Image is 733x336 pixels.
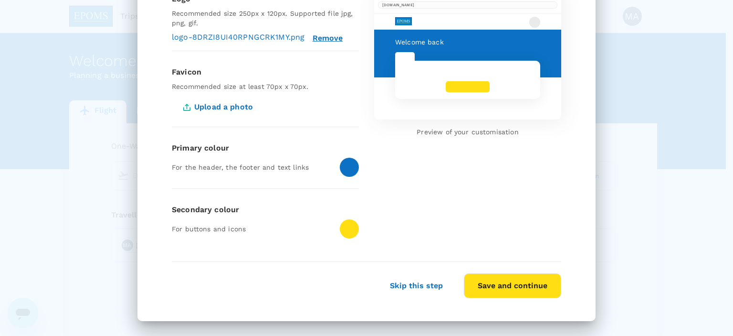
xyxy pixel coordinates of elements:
[378,1,557,9] span: [DOMAIN_NAME]
[374,127,561,137] p: Preview of your customisation
[172,66,359,78] div: Favicon
[172,224,332,234] p: For buttons and icons
[172,142,359,154] div: Primary colour
[172,9,359,28] p: Recommended size 250px x 120px. Supported file jpg, png, gif.
[172,95,266,119] span: Upload a photo
[377,274,456,298] button: Skip this step
[172,82,359,91] p: Recommended size at least 70px x 70px.
[172,204,359,216] div: Secondary colour
[172,163,332,172] p: For the header, the footer and text links
[172,33,304,42] span: logo-8DRZI8UI40RPNGCRK1MY.png
[312,34,343,43] button: Remove
[395,17,412,25] img: company logo
[464,273,561,298] button: Save and continue
[395,37,540,47] div: Welcome back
